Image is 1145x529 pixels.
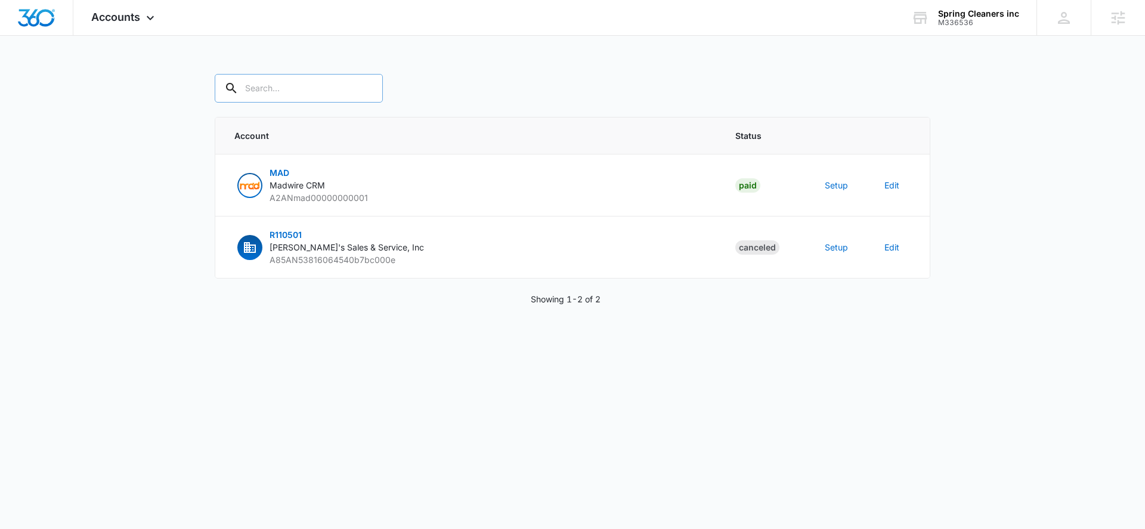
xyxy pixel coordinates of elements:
p: Showing 1-2 of 2 [531,293,601,305]
button: Madwire CRMMADMadwire CRMA2ANmad00000000001 [234,166,368,204]
input: Search... [215,74,383,103]
div: account name [938,9,1019,18]
span: A2ANmad00000000001 [270,193,368,203]
span: MAD [270,168,289,178]
span: [PERSON_NAME]'s Sales & Service, Inc [270,242,424,252]
button: Setup [825,241,848,253]
div: Paid [735,178,760,193]
span: Account [234,129,707,142]
button: Edit [884,241,899,253]
button: R110501[PERSON_NAME]'s Sales & Service, IncA85AN53816064540b7bc000e [234,228,424,266]
button: Edit [884,179,899,191]
img: Madwire CRM [239,174,261,197]
div: Canceled [735,240,779,255]
button: Setup [825,179,848,191]
span: Status [735,129,796,142]
span: Madwire CRM [270,180,325,190]
span: A85AN53816064540b7bc000e [270,255,395,265]
div: account id [938,18,1019,27]
span: R110501 [270,230,302,240]
span: Accounts [91,11,140,23]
